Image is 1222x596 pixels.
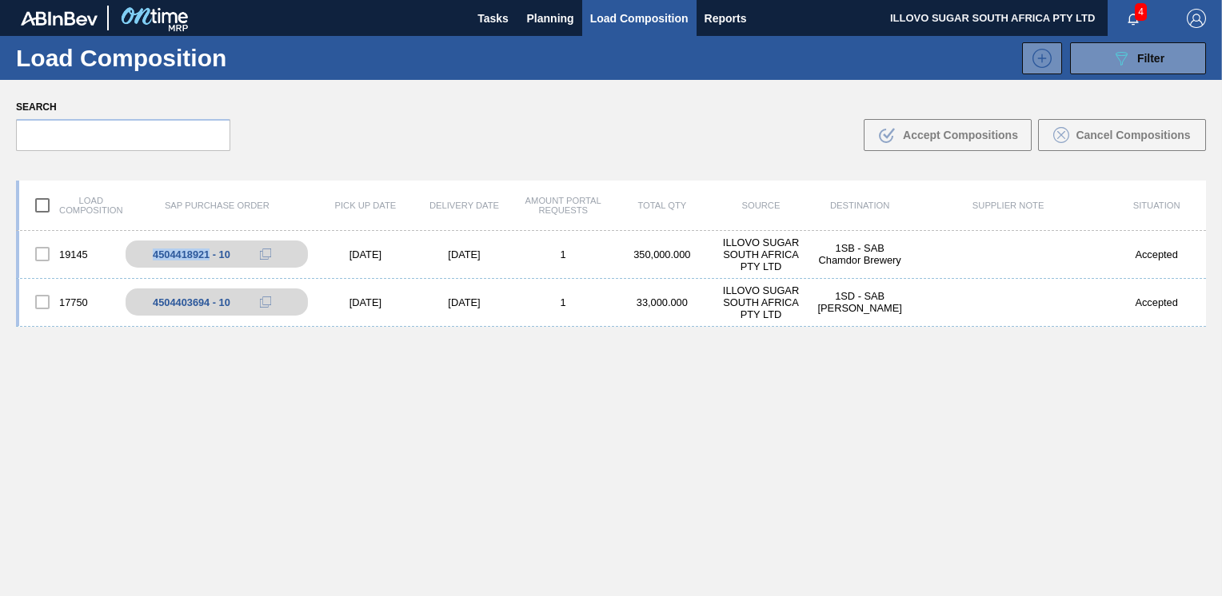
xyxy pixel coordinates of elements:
div: 4504418921 - 10 [153,248,230,260]
button: Notifications [1108,7,1159,30]
div: 4504403694 - 10 [153,296,230,308]
div: 33,000.000 [613,296,712,308]
div: [DATE] [316,248,415,260]
span: Cancel Compositions [1076,129,1190,141]
button: Cancel Compositions [1038,119,1206,151]
label: Search [16,96,230,119]
div: [DATE] [316,296,415,308]
div: 1 [513,296,613,308]
div: 17750 [19,285,118,319]
div: Destination [810,201,909,210]
span: Tasks [476,9,511,28]
div: Pick up Date [316,201,415,210]
div: 1 [513,248,613,260]
div: New Load Composition [1014,42,1062,74]
div: [DATE] [415,296,514,308]
div: Total Qty [613,201,712,210]
h1: Load Composition [16,49,269,67]
div: Accepted [1107,248,1206,260]
div: Copy [250,292,282,312]
span: Load Composition [590,9,689,28]
span: Accept Compositions [903,129,1018,141]
div: ILLOVO SUGAR SOUTH AFRICA PTY LTD [712,284,811,320]
span: Reports [705,9,747,28]
div: 350,000.000 [613,248,712,260]
img: Logout [1187,9,1206,28]
div: Source [712,201,811,210]
div: ILLOVO SUGAR SOUTH AFRICA PTY LTD [712,236,811,272]
div: Copy [250,244,282,264]
div: [DATE] [415,248,514,260]
div: Situation [1107,201,1206,210]
div: Accepted [1107,296,1206,308]
div: Load composition [19,189,118,222]
div: SAP Purchase Order [118,201,316,210]
div: Delivery Date [415,201,514,210]
div: 1SD - SAB Rosslyn Brewery [810,290,909,314]
button: Filter [1070,42,1206,74]
button: Accept Compositions [864,119,1032,151]
div: Supplier Note [909,201,1107,210]
div: 1SB - SAB Chamdor Brewery [810,242,909,266]
div: Amount Portal Requests [513,196,613,215]
div: 19145 [19,237,118,271]
span: Planning [527,9,574,28]
span: 4 [1135,3,1147,21]
span: Filter [1137,52,1164,65]
img: TNhmsLtSVTkK8tSr43FrP2fwEKptu5GPRR3wAAAABJRU5ErkJggg== [21,11,98,26]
